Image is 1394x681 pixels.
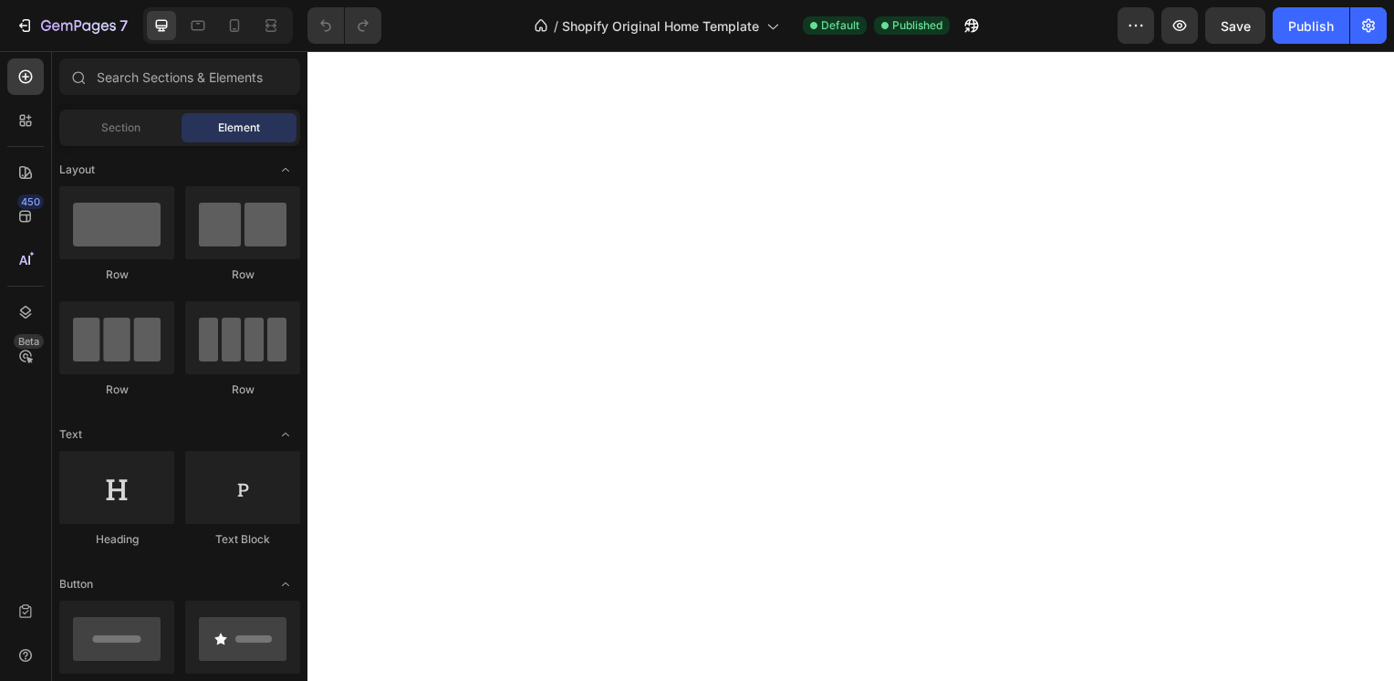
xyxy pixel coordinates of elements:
[892,17,942,34] span: Published
[1288,16,1334,36] div: Publish
[59,531,174,548] div: Heading
[1205,7,1265,44] button: Save
[271,420,300,449] span: Toggle open
[1221,18,1251,34] span: Save
[59,267,174,283] div: Row
[7,7,136,44] button: 7
[185,382,300,398] div: Row
[1273,7,1349,44] button: Publish
[59,162,95,178] span: Layout
[821,17,859,34] span: Default
[14,334,44,349] div: Beta
[59,426,82,443] span: Text
[101,120,140,136] span: Section
[59,576,93,592] span: Button
[562,16,759,36] span: Shopify Original Home Template
[185,267,300,283] div: Row
[271,570,300,599] span: Toggle open
[218,120,260,136] span: Element
[554,16,558,36] span: /
[185,531,300,548] div: Text Block
[307,7,381,44] div: Undo/Redo
[17,194,44,209] div: 450
[59,58,300,95] input: Search Sections & Elements
[59,382,174,398] div: Row
[307,51,1394,681] iframe: Design area
[120,15,128,37] p: 7
[271,155,300,184] span: Toggle open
